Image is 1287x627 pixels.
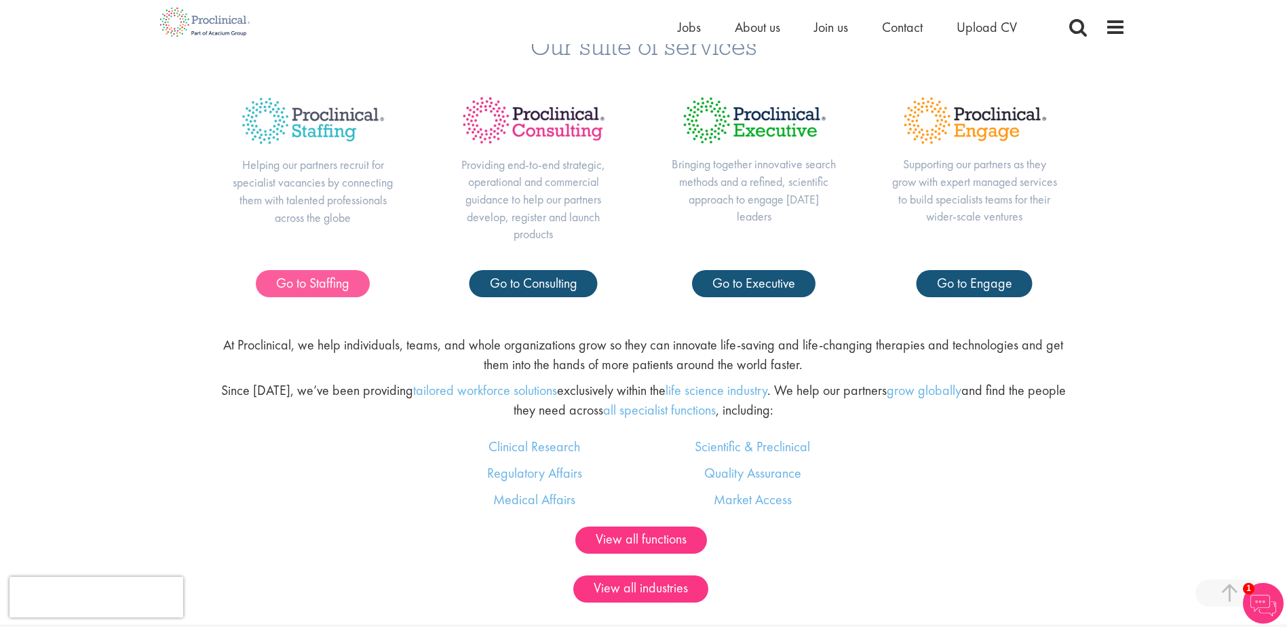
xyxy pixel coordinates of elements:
[469,270,598,297] a: Go to Consulting
[712,274,795,292] span: Go to Executive
[493,491,575,508] a: Medical Affairs
[917,270,1033,297] a: Go to Engage
[9,577,183,617] iframe: reCAPTCHA
[450,85,617,155] img: Proclinical Title
[678,18,701,36] a: Jobs
[814,18,848,36] a: Join us
[603,401,716,419] a: all specialist functions
[450,156,617,244] p: Providing end-to-end strategic, operational and commercial guidance to help our partners develop,...
[692,270,815,297] a: Go to Executive
[671,85,837,155] img: Proclinical Title
[230,85,396,156] img: Proclinical Title
[957,18,1017,36] a: Upload CV
[488,438,580,455] a: Clinical Research
[891,85,1058,155] img: Proclinical Title
[1243,583,1284,624] img: Chatbot
[575,527,707,554] a: View all functions
[413,381,557,399] a: tailored workforce solutions
[256,270,370,297] a: Go to Staffing
[695,438,810,455] a: Scientific & Preclinical
[276,274,349,292] span: Go to Staffing
[714,491,792,508] a: Market Access
[887,381,961,399] a: grow globally
[882,18,923,36] a: Contact
[666,381,767,399] a: life science industry
[230,156,396,226] p: Helping our partners recruit for specialist vacancies by connecting them with talented profession...
[1243,583,1254,594] span: 1
[735,18,780,36] a: About us
[573,575,708,603] a: View all industries
[487,464,582,482] a: Regulatory Affairs
[937,274,1012,292] span: Go to Engage
[218,381,1069,419] p: Since [DATE], we’ve been providing exclusively within the . We help our partners and find the peo...
[891,155,1058,225] p: Supporting our partners as they grow with expert managed services to build specialists teams for ...
[490,274,577,292] span: Go to Consulting
[671,155,837,225] p: Bringing together innovative search methods and a refined, scientific approach to engage [DATE] l...
[10,33,1277,58] h3: Our suite of services
[704,464,801,482] a: Quality Assurance
[218,335,1069,374] p: At Proclinical, we help individuals, teams, and whole organizations grow so they can innovate lif...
